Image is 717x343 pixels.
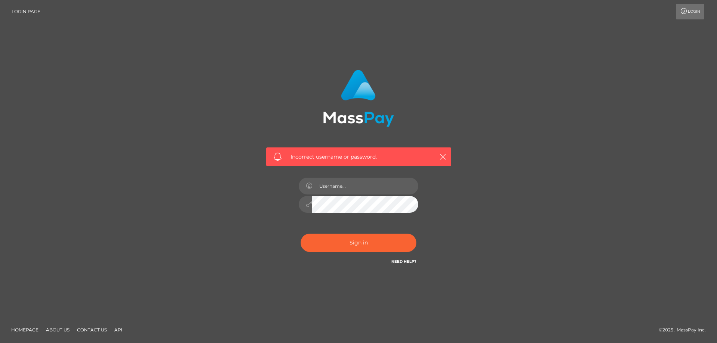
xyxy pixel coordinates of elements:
a: Login [676,4,704,19]
a: Need Help? [391,259,416,264]
div: © 2025 , MassPay Inc. [659,326,711,334]
img: MassPay Login [323,70,394,127]
a: Homepage [8,324,41,336]
span: Incorrect username or password. [291,153,427,161]
a: About Us [43,324,72,336]
a: Contact Us [74,324,110,336]
a: Login Page [12,4,40,19]
a: API [111,324,125,336]
button: Sign in [301,234,416,252]
input: Username... [312,178,418,194]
